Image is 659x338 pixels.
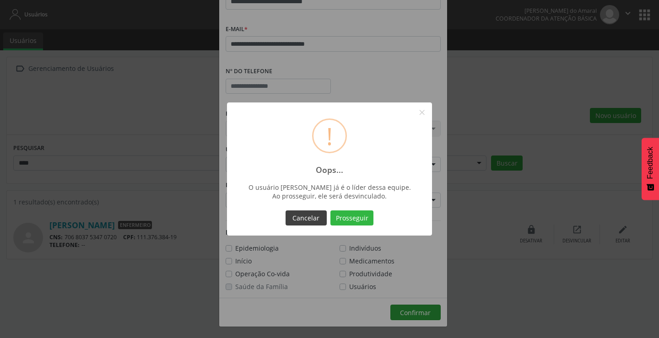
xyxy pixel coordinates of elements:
button: Close this dialog [414,105,430,120]
button: Cancelar [286,210,327,226]
div: O usuário [PERSON_NAME] já é o líder dessa equipe. Ao prosseguir, ele será desvinculado. [245,183,414,200]
button: Prosseguir [330,210,373,226]
div: ! [326,120,333,152]
span: Feedback [646,147,654,179]
button: Feedback - Mostrar pesquisa [642,138,659,200]
h2: Oops... [316,165,343,175]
